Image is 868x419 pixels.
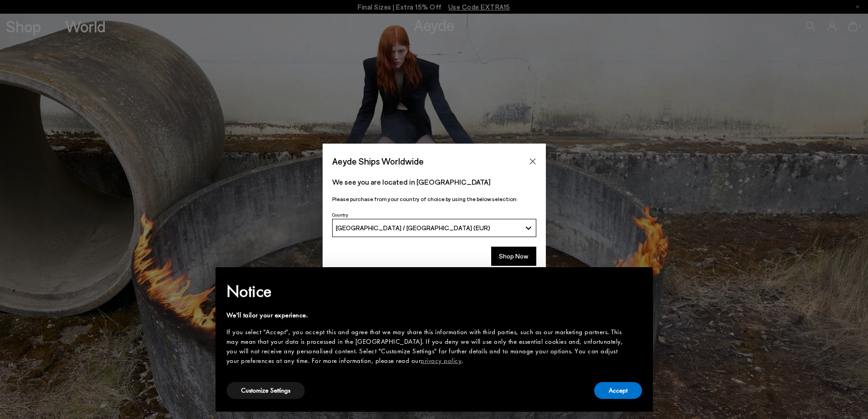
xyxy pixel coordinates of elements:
[594,382,642,399] button: Accept
[332,212,348,217] span: Country
[332,195,536,203] p: Please purchase from your country of choice by using the below selection:
[226,310,627,320] div: We'll tailor your experience.
[226,279,627,303] h2: Notice
[526,155,539,168] button: Close
[332,176,536,187] p: We see you are located in [GEOGRAPHIC_DATA]
[421,356,462,365] a: privacy policy
[226,327,627,366] div: If you select "Accept", you accept this and agree that we may share this information with third p...
[336,224,490,232] span: [GEOGRAPHIC_DATA] / [GEOGRAPHIC_DATA] (EUR)
[226,382,305,399] button: Customize Settings
[627,270,649,292] button: Close this notice
[635,274,641,288] span: ×
[332,153,424,169] span: Aeyde Ships Worldwide
[491,247,536,266] button: Shop Now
